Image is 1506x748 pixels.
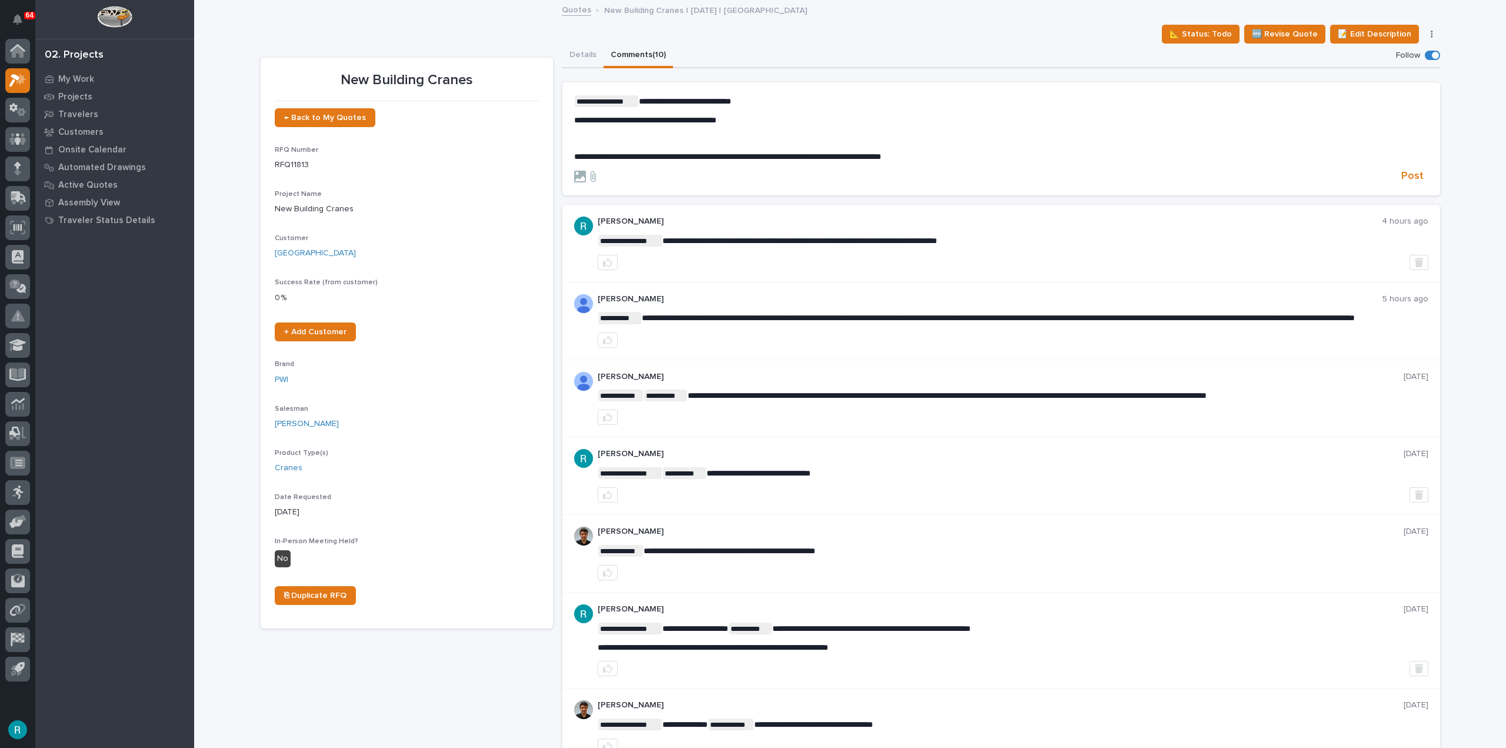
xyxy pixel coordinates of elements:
[598,333,618,348] button: like this post
[284,114,366,122] span: ← Back to My Quotes
[35,211,194,229] a: Traveler Status Details
[275,203,539,215] p: New Building Cranes
[604,44,673,68] button: Comments (10)
[275,191,322,198] span: Project Name
[598,294,1382,304] p: [PERSON_NAME]
[1252,27,1318,41] span: 🆕 Revise Quote
[1244,25,1325,44] button: 🆕 Revise Quote
[598,527,1404,537] p: [PERSON_NAME]
[1401,169,1424,183] span: Post
[35,105,194,123] a: Travelers
[275,147,318,154] span: RFQ Number
[1410,255,1428,270] button: Delete post
[275,323,356,341] a: + Add Customer
[598,255,618,270] button: like this post
[5,717,30,742] button: users-avatar
[35,194,194,211] a: Assembly View
[58,92,92,102] p: Projects
[58,109,98,120] p: Travelers
[35,158,194,176] a: Automated Drawings
[598,604,1404,614] p: [PERSON_NAME]
[35,70,194,88] a: My Work
[275,279,378,286] span: Success Rate (from customer)
[1404,604,1428,614] p: [DATE]
[58,145,126,155] p: Onsite Calendar
[275,247,356,260] a: [GEOGRAPHIC_DATA]
[275,462,302,474] a: Cranes
[1382,217,1428,227] p: 4 hours ago
[35,176,194,194] a: Active Quotes
[35,123,194,141] a: Customers
[562,2,591,16] a: Quotes
[574,700,593,719] img: AOh14Gjx62Rlbesu-yIIyH4c_jqdfkUZL5_Os84z4H1p=s96-c
[574,527,593,546] img: AOh14Gjx62Rlbesu-yIIyH4c_jqdfkUZL5_Os84z4H1p=s96-c
[45,49,104,62] div: 02. Projects
[275,538,358,545] span: In-Person Meeting Held?
[1338,27,1411,41] span: 📝 Edit Description
[1396,51,1420,61] p: Follow
[1404,449,1428,459] p: [DATE]
[275,292,539,304] p: 0 %
[1162,25,1240,44] button: 📐 Status: Todo
[1397,169,1428,183] button: Post
[598,700,1404,710] p: [PERSON_NAME]
[1382,294,1428,304] p: 5 hours ago
[598,487,618,503] button: like this post
[604,3,807,16] p: New Building Cranes | [DATE] | [GEOGRAPHIC_DATA]
[5,7,30,32] button: Notifications
[598,217,1382,227] p: [PERSON_NAME]
[1410,661,1428,676] button: Delete post
[1404,700,1428,710] p: [DATE]
[58,162,146,173] p: Automated Drawings
[574,604,593,623] img: ACg8ocLIQ8uTLu8xwXPI_zF_j4cWilWA_If5Zu0E3tOGGkFk=s96-c
[275,72,539,89] p: New Building Cranes
[275,450,328,457] span: Product Type(s)
[1330,25,1419,44] button: 📝 Edit Description
[97,6,132,28] img: Workspace Logo
[275,108,375,127] a: ← Back to My Quotes
[562,44,604,68] button: Details
[58,127,104,138] p: Customers
[58,74,94,85] p: My Work
[598,661,618,676] button: like this post
[598,565,618,580] button: like this post
[598,372,1404,382] p: [PERSON_NAME]
[1170,27,1232,41] span: 📐 Status: Todo
[574,372,593,391] img: ALV-UjVK11pvv0JrxM8bNkTQWfv4xnZ85s03ZHtFT3xxB8qVTUjtPHO-DWWZTEdA35mZI6sUjE79Qfstu9ANu_EFnWHbkWd3s...
[275,418,339,430] a: [PERSON_NAME]
[275,361,294,368] span: Brand
[275,494,331,501] span: Date Requested
[574,217,593,235] img: ACg8ocLIQ8uTLu8xwXPI_zF_j4cWilWA_If5Zu0E3tOGGkFk=s96-c
[275,550,291,567] div: No
[598,449,1404,459] p: [PERSON_NAME]
[58,198,120,208] p: Assembly View
[275,235,308,242] span: Customer
[284,328,346,336] span: + Add Customer
[1410,487,1428,503] button: Delete post
[275,586,356,605] a: ⎘ Duplicate RFQ
[574,449,593,468] img: ACg8ocLIQ8uTLu8xwXPI_zF_j4cWilWA_If5Zu0E3tOGGkFk=s96-c
[1404,372,1428,382] p: [DATE]
[598,410,618,425] button: like this post
[574,294,593,313] img: ALV-UjVK11pvv0JrxM8bNkTQWfv4xnZ85s03ZHtFT3xxB8qVTUjtPHO-DWWZTEdA35mZI6sUjE79Qfstu9ANu_EFnWHbkWd3s...
[58,215,155,226] p: Traveler Status Details
[35,88,194,105] a: Projects
[284,591,346,600] span: ⎘ Duplicate RFQ
[58,180,118,191] p: Active Quotes
[275,405,308,413] span: Salesman
[1404,527,1428,537] p: [DATE]
[275,159,539,171] p: RFQ11813
[275,506,539,518] p: [DATE]
[275,374,288,386] a: PWI
[15,14,30,33] div: Notifications64
[26,11,34,19] p: 64
[35,141,194,158] a: Onsite Calendar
